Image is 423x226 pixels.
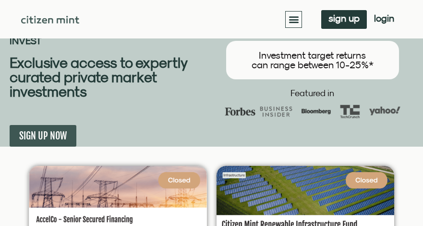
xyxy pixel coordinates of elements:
[21,16,79,24] img: Citizen Mint
[321,10,367,29] a: sign up
[236,50,390,70] h3: Investment target returns can range between 10-25%*
[10,54,187,100] b: Exclusive access to expertly curated private market investments
[10,36,212,46] h2: INVEST
[19,130,67,142] span: SIGN UP NOW
[217,89,409,98] h2: Featured in
[285,11,302,28] div: Menu Toggle
[374,15,394,22] span: login
[10,125,76,147] a: SIGN UP NOW
[367,10,401,29] a: login
[328,15,360,22] span: sign up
